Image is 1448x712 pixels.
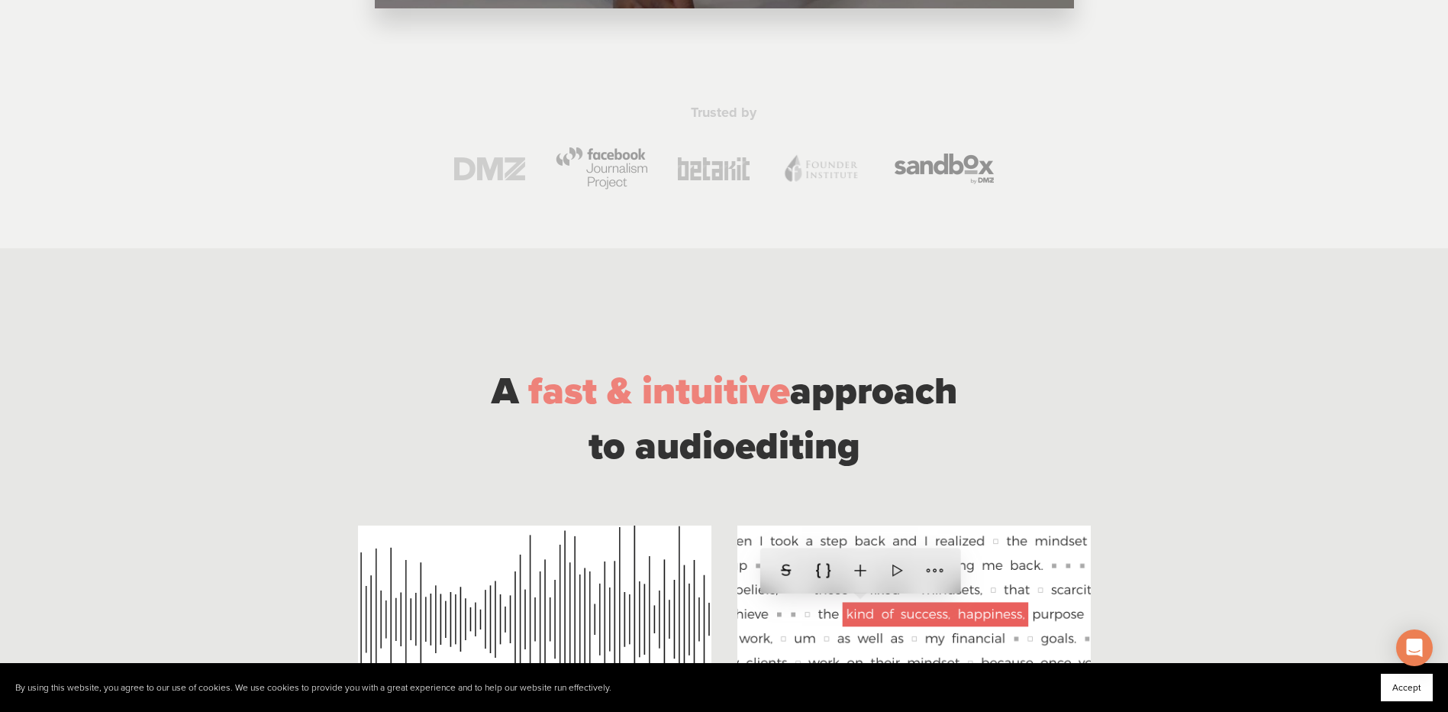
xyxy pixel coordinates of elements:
button: Accept [1381,674,1433,701]
div: Open Intercom Messenger [1396,629,1433,666]
p: Trusted by [421,104,1027,121]
div: approach to audio [358,364,1091,474]
img: https%3A%2F%2Fweb.trebble.fm%2Flanding_page_assets%2Fdmz_gray.png [454,157,525,180]
span: Accept [1392,682,1421,693]
img: https%3A%2F%2Fweb.trebble.fm%2Flanding_page_assets%2Fsandbox_gray.png [895,154,994,184]
p: By using this website, you agree to our use of cookies. We use cookies to provide you with a grea... [15,682,611,694]
span: A [492,368,518,414]
img: https%3A%2F%2Fweb.trebble.fm%2Flanding_page_assets%2FbetakitLogo.png [678,157,750,180]
img: https%3A%2F%2Fweb.trebble.fm%2Flanding_page_assets%2Ffacebook_journalism_gray.png [556,147,647,189]
span: editing [735,423,860,469]
span: fast & intuitive [528,368,790,414]
img: https%3A%2F%2Fweb.trebble.fm%2Flanding_page_assets%2Ffi_gray.png [780,151,864,186]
